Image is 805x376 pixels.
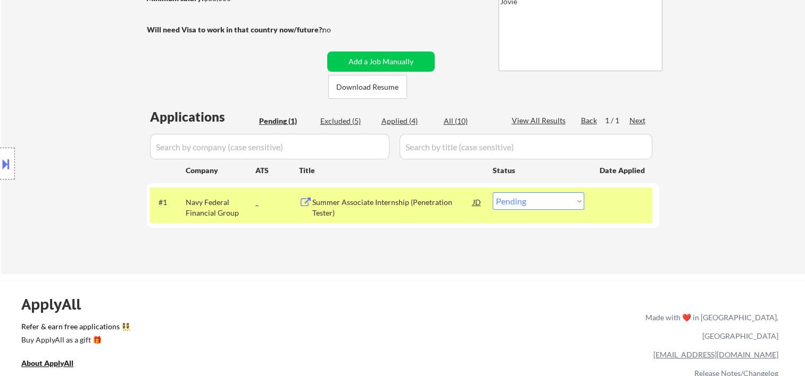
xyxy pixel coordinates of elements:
div: Next [629,115,646,126]
div: Navy Federal Financial Group [186,197,255,218]
div: Status [493,160,584,180]
input: Search by company (case sensitive) [150,134,389,159]
a: About ApplyAll [21,357,88,371]
div: Company [186,165,255,176]
a: Buy ApplyAll as a gift 🎁 [21,334,128,347]
div: Back [581,115,598,126]
div: no [322,24,353,35]
div: JD [472,192,483,211]
a: [EMAIL_ADDRESS][DOMAIN_NAME] [653,350,778,359]
div: View All Results [512,115,569,126]
button: Download Resume [328,75,407,99]
div: Excluded (5) [320,116,374,126]
div: ATS [255,165,299,176]
button: Add a Job Manually [327,52,435,72]
div: All (10) [444,116,497,126]
strong: Will need Visa to work in that country now/future?: [147,25,324,34]
u: About ApplyAll [21,358,73,368]
div: Summer Associate Internship (Penetration Tester) [312,197,473,218]
div: 1 / 1 [605,115,629,126]
a: Refer & earn free applications 👯‍♀️ [21,323,423,334]
div: Applications [150,110,255,123]
div: ApplyAll [21,295,93,313]
div: Title [299,165,483,176]
div: Made with ❤️ in [GEOGRAPHIC_DATA], [GEOGRAPHIC_DATA] [641,308,778,345]
div: Date Applied [600,165,646,176]
div: Buy ApplyAll as a gift 🎁 [21,336,128,344]
div: Applied (4) [381,116,435,126]
input: Search by title (case sensitive) [400,134,652,159]
div: _ [255,197,299,208]
div: Pending (1) [259,116,312,126]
